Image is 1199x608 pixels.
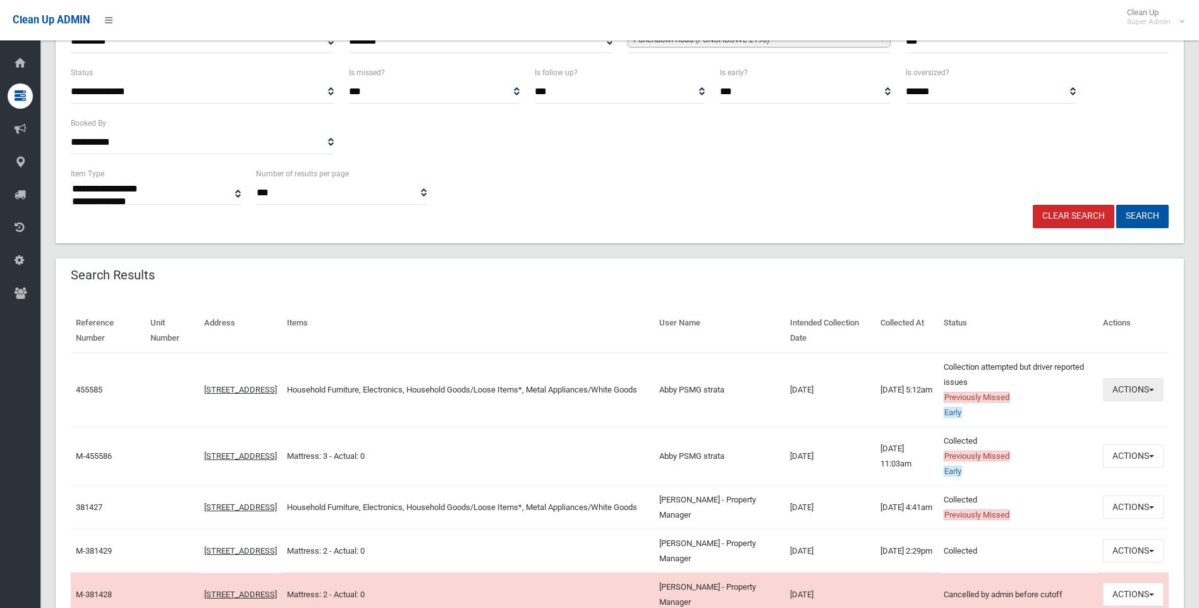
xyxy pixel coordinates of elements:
td: Household Furniture, Electronics, Household Goods/Loose Items*, Metal Appliances/White Goods [282,353,654,427]
button: Actions [1103,444,1164,468]
th: Address [199,309,282,353]
td: [PERSON_NAME] - Property Manager [654,529,785,573]
th: Status [939,309,1097,353]
th: Unit Number [145,309,198,353]
td: Collected [939,427,1097,485]
span: Previously Missed [944,392,1010,403]
button: Actions [1103,539,1164,562]
td: [DATE] 5:12am [875,353,939,427]
td: [DATE] [785,485,875,529]
label: Status [71,66,93,80]
a: [STREET_ADDRESS] [204,385,277,394]
td: Mattress: 3 - Actual: 0 [282,427,654,485]
td: Collection attempted but driver reported issues [939,353,1097,427]
a: [STREET_ADDRESS] [204,546,277,556]
span: Previously Missed [944,509,1010,520]
a: M-455586 [76,451,112,461]
label: Number of results per page [256,167,349,181]
button: Search [1116,205,1169,228]
span: Clean Up ADMIN [13,14,90,26]
th: Intended Collection Date [785,309,875,353]
label: Is missed? [349,66,385,80]
a: Clear Search [1033,205,1114,228]
td: [DATE] [785,353,875,427]
a: [STREET_ADDRESS] [204,590,277,599]
th: Reference Number [71,309,145,353]
label: Item Type [71,167,104,181]
td: [DATE] [785,529,875,573]
span: Previously Missed [944,451,1010,461]
th: Items [282,309,654,353]
button: Actions [1103,496,1164,519]
label: Is early? [720,66,748,80]
th: Actions [1098,309,1169,353]
td: [PERSON_NAME] - Property Manager [654,485,785,529]
label: Is follow up? [535,66,578,80]
td: [DATE] 2:29pm [875,529,939,573]
td: [DATE] 11:03am [875,427,939,485]
a: M-381429 [76,546,112,556]
label: Is oversized? [906,66,949,80]
td: Household Furniture, Electronics, Household Goods/Loose Items*, Metal Appliances/White Goods [282,485,654,529]
label: Booked By [71,116,106,130]
td: Abby PSMG strata [654,427,785,485]
a: [STREET_ADDRESS] [204,451,277,461]
span: Early [944,466,962,477]
a: M-381428 [76,590,112,599]
span: Clean Up [1121,8,1183,27]
td: [DATE] [785,427,875,485]
td: Abby PSMG strata [654,353,785,427]
a: [STREET_ADDRESS] [204,502,277,512]
td: [DATE] 4:41am [875,485,939,529]
header: Search Results [56,263,170,288]
td: Collected [939,529,1097,573]
a: 381427 [76,502,102,512]
th: User Name [654,309,785,353]
span: Early [944,407,962,418]
td: Collected [939,485,1097,529]
button: Actions [1103,583,1164,606]
button: Actions [1103,378,1164,401]
a: 455585 [76,385,102,394]
td: Mattress: 2 - Actual: 0 [282,529,654,573]
small: Super Admin [1127,17,1171,27]
th: Collected At [875,309,939,353]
